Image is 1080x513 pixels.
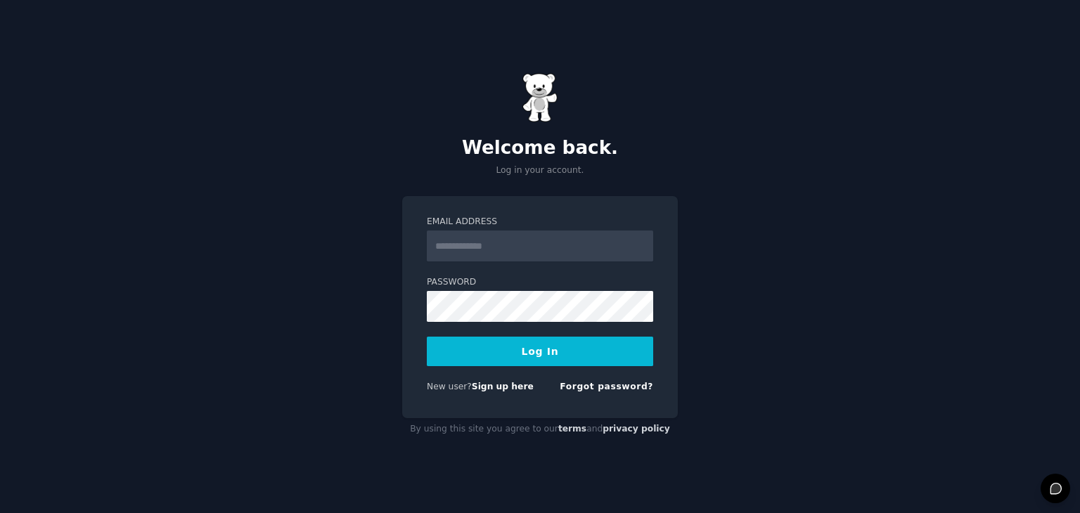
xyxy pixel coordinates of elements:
[522,73,558,122] img: Gummy Bear
[427,337,653,366] button: Log In
[558,424,586,434] a: terms
[560,382,653,391] a: Forgot password?
[402,164,678,177] p: Log in your account.
[427,216,653,228] label: Email Address
[427,382,472,391] span: New user?
[402,137,678,160] h2: Welcome back.
[402,418,678,441] div: By using this site you agree to our and
[427,276,653,289] label: Password
[472,382,534,391] a: Sign up here
[603,424,670,434] a: privacy policy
